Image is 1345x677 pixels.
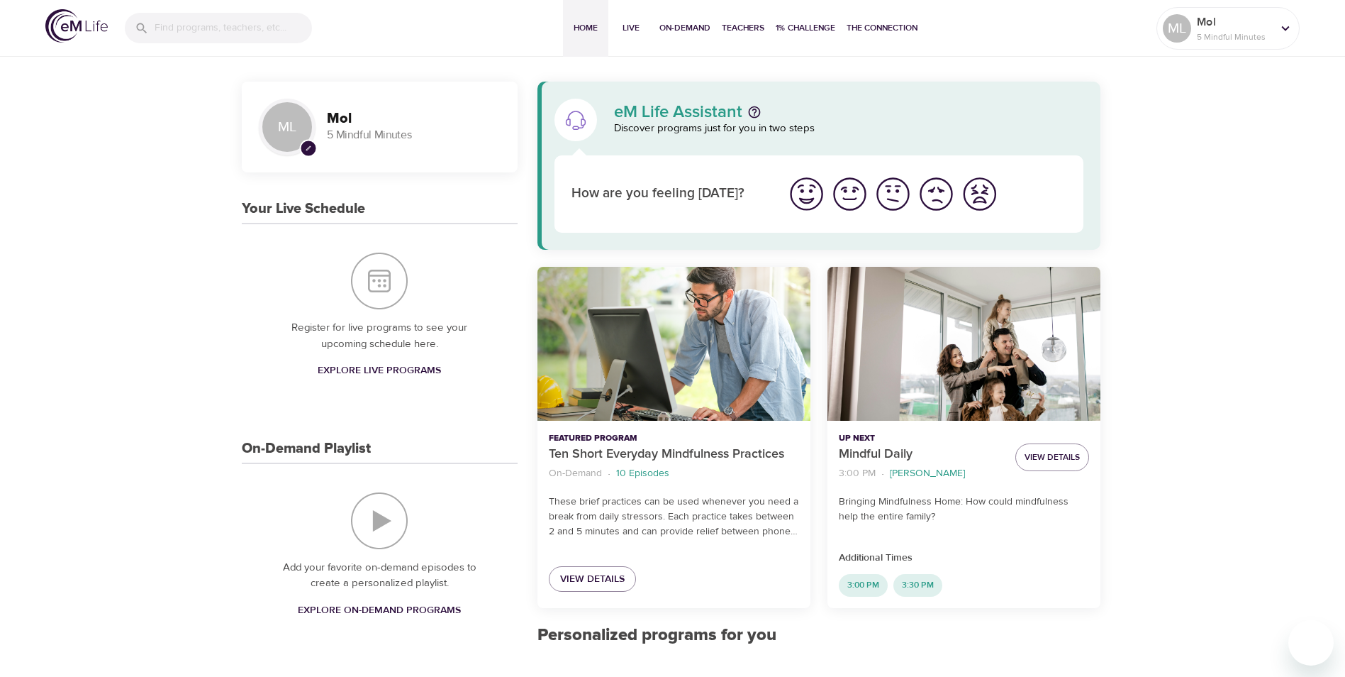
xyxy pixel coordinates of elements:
input: Find programs, teachers, etc... [155,13,312,43]
button: Mindful Daily [827,267,1100,421]
img: great [787,175,826,214]
div: 3:30 PM [893,574,942,597]
img: On-Demand Playlist [351,492,408,549]
p: Mindful Daily [839,445,1004,464]
p: Discover programs just for you in two steps [614,121,1084,137]
img: worst [960,175,999,214]
li: · [881,464,884,483]
img: ok [874,175,913,214]
span: 3:00 PM [839,579,888,591]
span: Home [569,21,603,35]
p: 5 Mindful Minutes [1197,31,1272,43]
span: 1% Challenge [776,21,835,35]
button: Ten Short Everyday Mindfulness Practices [537,267,810,421]
span: Explore On-Demand Programs [298,602,461,620]
span: Teachers [722,21,764,35]
img: eM Life Assistant [564,109,587,131]
p: 3:00 PM [839,466,876,481]
img: bad [917,175,956,214]
p: Additional Times [839,551,1089,566]
img: logo [45,9,108,43]
span: Live [614,21,648,35]
span: The Connection [847,21,917,35]
button: I'm feeling bad [915,172,958,216]
p: Bringing Mindfulness Home: How could mindfulness help the entire family? [839,495,1089,524]
p: [PERSON_NAME] [890,466,965,481]
div: ML [259,99,316,155]
p: Featured Program [549,432,799,445]
button: I'm feeling good [828,172,871,216]
h2: Personalized programs for you [537,625,1101,646]
div: 3:00 PM [839,574,888,597]
span: 3:30 PM [893,579,942,591]
h3: Mol [327,111,501,127]
p: These brief practices can be used whenever you need a break from daily stressors. Each practice t... [549,495,799,539]
p: Ten Short Everyday Mindfulness Practices [549,445,799,464]
button: View Details [1015,444,1089,471]
img: good [830,175,869,214]
p: Up Next [839,432,1004,445]
p: Register for live programs to see your upcoming schedule here. [270,320,489,352]
nav: breadcrumb [839,464,1004,483]
span: On-Demand [659,21,710,35]
p: eM Life Assistant [614,104,742,121]
li: · [608,464,610,483]
p: On-Demand [549,466,602,481]
button: I'm feeling worst [958,172,1001,216]
a: View Details [549,566,636,593]
div: ML [1163,14,1191,43]
nav: breadcrumb [549,464,799,483]
span: View Details [560,571,625,588]
a: Explore On-Demand Programs [292,598,467,624]
p: Add your favorite on-demand episodes to create a personalized playlist. [270,560,489,592]
span: Explore Live Programs [318,362,441,380]
h3: Your Live Schedule [242,201,365,217]
p: 10 Episodes [616,466,669,481]
p: 5 Mindful Minutes [327,127,501,143]
p: Mol [1197,13,1272,31]
span: View Details [1025,450,1080,465]
button: I'm feeling great [785,172,828,216]
a: Explore Live Programs [312,358,447,384]
h3: On-Demand Playlist [242,441,371,457]
button: I'm feeling ok [871,172,915,216]
img: Your Live Schedule [351,253,408,309]
p: How are you feeling [DATE]? [571,184,768,204]
iframe: Button to launch messaging window [1288,620,1334,666]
